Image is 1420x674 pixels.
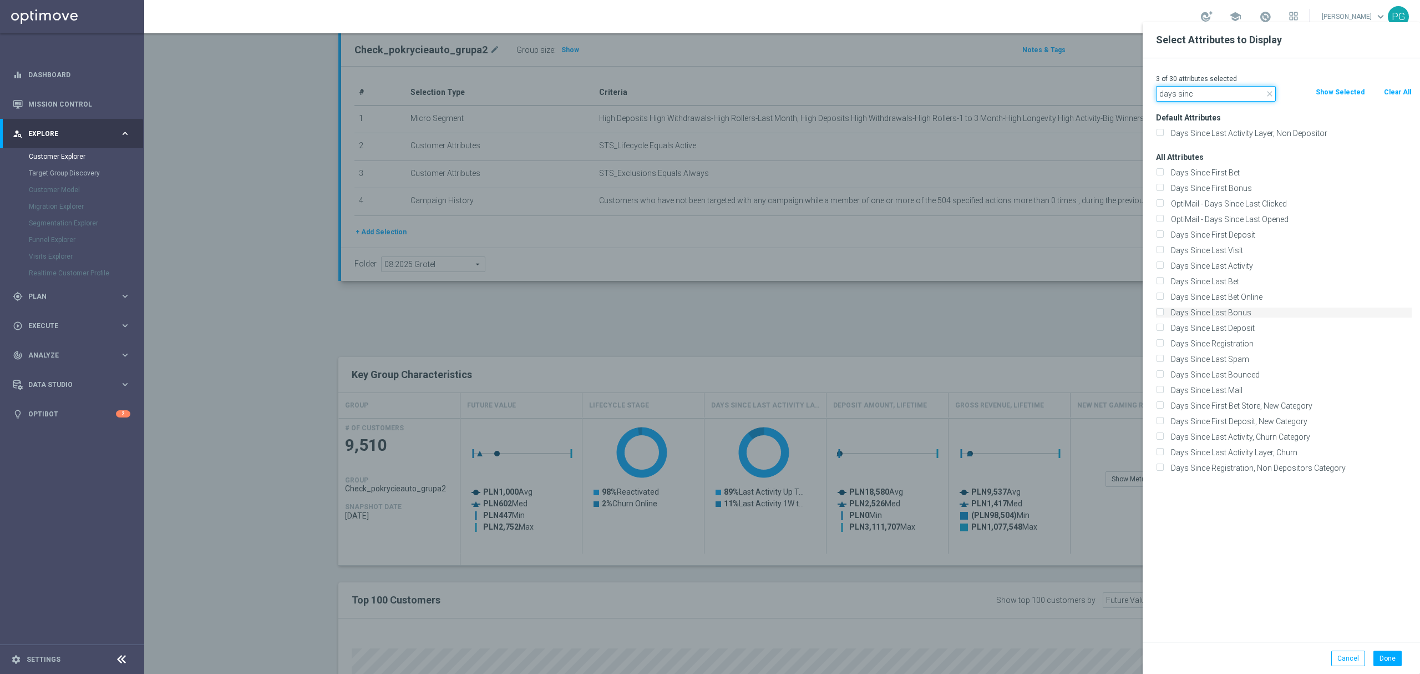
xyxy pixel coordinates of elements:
div: Visits Explorer [29,248,143,265]
div: Customer Model [29,182,143,198]
span: keyboard_arrow_down [1375,11,1387,23]
input: Search [1156,86,1276,102]
div: Target Group Discovery [29,165,143,182]
span: Data Studio [28,381,120,388]
i: settings [11,655,21,665]
button: play_circle_outline Execute keyboard_arrow_right [12,321,131,330]
span: school [1229,11,1241,23]
a: Dashboard [28,60,130,89]
div: Funnel Explorer [29,232,143,248]
button: Data Studio keyboard_arrow_right [12,380,131,389]
button: lightbulb Optibot 2 [12,410,131,419]
div: Plan [13,291,120,301]
label: Days Since First Bet [1167,168,1412,178]
a: Optibot [28,399,116,429]
div: Optibot [13,399,130,429]
label: OptiMail - Days Since Last Clicked [1167,199,1412,209]
label: Days Since Registration [1167,339,1412,349]
div: Mission Control [13,89,130,119]
label: Days Since First Bonus [1167,183,1412,193]
label: Days Since Last Bonus [1167,308,1412,318]
div: Realtime Customer Profile [29,265,143,281]
label: Days Since Last Spam [1167,354,1412,364]
div: PG [1388,6,1409,27]
i: play_circle_outline [13,321,23,331]
i: keyboard_arrow_right [120,350,130,360]
a: [PERSON_NAME]keyboard_arrow_down [1321,8,1388,25]
button: Clear All [1383,86,1412,98]
div: Migration Explorer [29,198,143,215]
i: equalizer [13,70,23,80]
h3: Default Attributes [1156,113,1412,123]
span: Plan [28,293,120,300]
div: Customer Explorer [29,148,143,165]
label: Days Since First Deposit, New Category [1167,416,1412,426]
label: Days Since Last Bounced [1167,370,1412,380]
button: equalizer Dashboard [12,71,131,79]
i: lightbulb [13,409,23,419]
span: Execute [28,323,120,329]
i: track_changes [13,350,23,360]
div: Explore [13,129,120,139]
label: Days Since Last Bet [1167,276,1412,286]
div: Execute [13,321,120,331]
div: 2 [116,410,130,418]
i: keyboard_arrow_right [120,128,130,139]
i: close [1265,89,1274,98]
label: OptiMail - Days Since Last Opened [1167,214,1412,224]
label: Days Since Registration, Non Depositors Category [1167,463,1412,473]
label: Days Since First Bet Store, New Category [1167,401,1412,411]
button: track_changes Analyze keyboard_arrow_right [12,351,131,360]
label: Days Since Last Visit [1167,245,1412,255]
div: Segmentation Explorer [29,215,143,232]
div: Dashboard [13,60,130,89]
label: Days Since Last Activity Layer, Churn [1167,447,1412,457]
a: Target Group Discovery [29,169,115,178]
button: gps_fixed Plan keyboard_arrow_right [12,292,131,301]
button: Mission Control [12,100,131,109]
a: Customer Explorer [29,152,115,161]
h2: Select Attributes to Display [1156,33,1407,47]
h3: All Attributes [1156,152,1412,162]
i: keyboard_arrow_right [120,320,130,331]
p: 3 of 30 attributes selected [1156,74,1412,83]
label: Days Since First Deposit [1167,230,1412,240]
button: Cancel [1331,651,1365,666]
span: Explore [28,130,120,137]
a: Mission Control [28,89,130,119]
label: Days Since Last Deposit [1167,323,1412,333]
div: Analyze [13,350,120,360]
label: Days Since Last Activity, Churn Category [1167,432,1412,442]
i: gps_fixed [13,291,23,301]
button: person_search Explore keyboard_arrow_right [12,129,131,138]
i: person_search [13,129,23,139]
button: Done [1373,651,1402,666]
label: Days Since Last Mail [1167,385,1412,395]
a: Settings [27,656,60,663]
i: keyboard_arrow_right [120,379,130,390]
button: Show Selected [1315,86,1366,98]
span: Analyze [28,352,120,359]
div: Data Studio [13,380,120,390]
label: Days Since Last Bet Online [1167,292,1412,302]
i: keyboard_arrow_right [120,291,130,301]
label: Days Since Last Activity [1167,261,1412,271]
label: Days Since Last Activity Layer, Non Depositor [1167,128,1412,138]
